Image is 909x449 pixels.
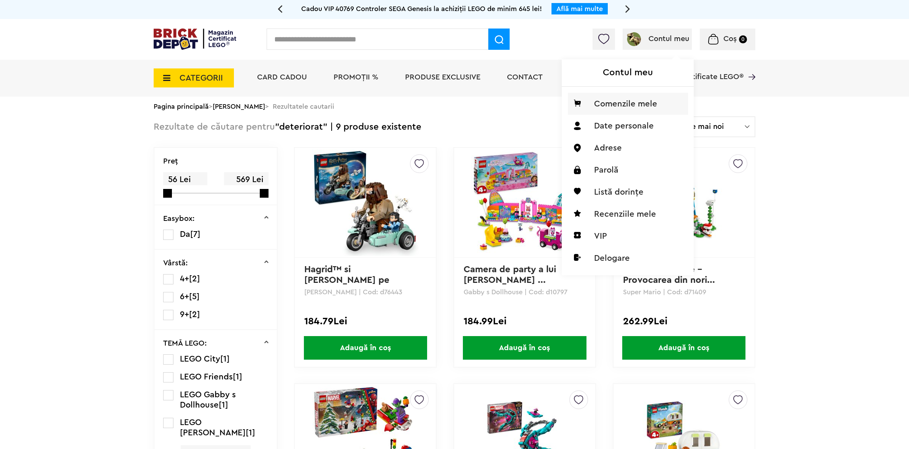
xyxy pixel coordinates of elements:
[626,35,689,43] a: Contul meu
[464,265,559,285] a: Camera de party a lui [PERSON_NAME] ...
[189,292,200,301] span: [5]
[219,401,228,409] span: [1]
[180,390,236,409] span: LEGO Gabby s Dollhouse
[622,336,745,360] span: Adaugă în coș
[556,5,603,12] a: Află mai multe
[189,310,200,319] span: [2]
[154,116,421,138] div: "deteriorat" | 9 produse existente
[304,265,398,295] a: Hagrid™ si [PERSON_NAME] pe motocicleta - Amba...
[644,63,744,81] span: Magazine Certificate LEGO®
[190,230,200,238] span: [7]
[304,289,426,295] p: [PERSON_NAME] | Cod: d76443
[220,355,230,363] span: [1]
[334,73,378,81] a: PROMOȚII %
[562,59,694,87] h1: Contul meu
[180,292,189,301] span: 6+
[180,418,246,437] span: LEGO [PERSON_NAME]
[623,289,745,295] p: Super Mario | Cod: d71409
[154,103,209,110] a: Pagina principală
[154,122,275,132] span: Rezultate de căutare pentru
[180,355,220,363] span: LEGO City
[295,336,436,360] a: Adaugă în coș
[613,336,755,360] a: Adaugă în coș
[180,230,190,238] span: Da
[739,35,747,43] small: 0
[163,157,178,165] p: Preţ
[405,73,480,81] a: Produse exclusive
[304,316,426,326] div: 184.79Lei
[304,336,427,360] span: Adaugă în coș
[257,73,307,81] a: Card Cadou
[507,73,543,81] a: Contact
[233,373,242,381] span: [1]
[180,373,233,381] span: LEGO Friends
[680,123,745,130] span: Cele mai noi
[180,274,189,283] span: 4+
[623,316,745,326] div: 262.99Lei
[301,5,542,12] span: Cadou VIP 40769 Controler SEGA Genesis la achiziții LEGO de minim 645 lei!
[213,103,265,110] a: [PERSON_NAME]
[180,310,189,319] span: 9+
[744,63,755,71] a: Magazine Certificate LEGO®
[464,316,586,326] div: 184.99Lei
[723,35,737,43] span: Coș
[224,172,268,187] span: 569 Lei
[163,259,188,267] p: Vârstă:
[246,428,255,437] span: [1]
[180,74,223,82] span: CATEGORII
[454,336,595,360] a: Adaugă în coș
[154,97,755,116] div: > > Rezultatele cautarii
[312,149,419,256] img: Hagrid™ si Harry pe motocicleta - Ambalaj deteriorat
[163,340,207,347] p: TEMĂ LEGO:
[464,289,586,295] p: Gabby s Dollhouse | Cod: d10797
[163,172,207,187] span: 56 Lei
[163,215,195,222] p: Easybox:
[189,274,200,283] span: [2]
[471,149,578,256] img: Camera de party a lui Gabby - Ambalaj deteriorat
[463,336,586,360] span: Adaugă în coș
[648,35,689,43] span: Contul meu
